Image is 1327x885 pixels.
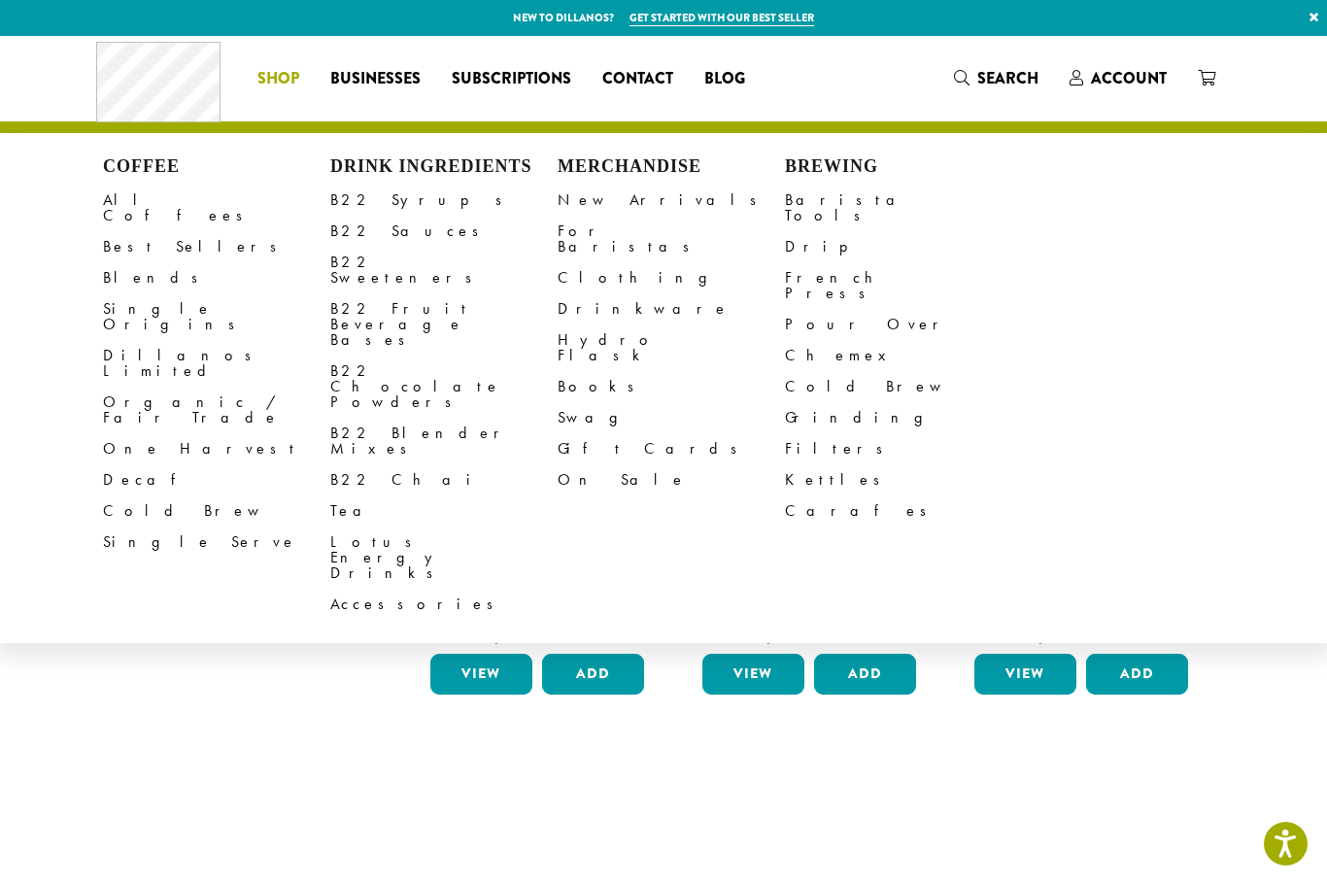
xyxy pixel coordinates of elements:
[542,654,644,695] button: Add
[785,309,1012,340] a: Pour Over
[785,402,1012,433] a: Grinding
[558,433,785,464] a: Gift Cards
[330,495,558,527] a: Tea
[103,495,330,527] a: Cold Brew
[330,156,558,178] h4: Drink Ingredients
[103,262,330,293] a: Blends
[785,262,1012,309] a: French Press
[257,67,299,91] span: Shop
[814,654,916,695] button: Add
[330,464,558,495] a: B22 Chai
[785,156,1012,178] h4: Brewing
[785,433,1012,464] a: Filters
[558,293,785,324] a: Drinkware
[558,216,785,262] a: For Baristas
[103,527,330,558] a: Single Serve
[103,185,330,231] a: All Coffees
[702,654,804,695] a: View
[330,185,558,216] a: B22 Syrups
[970,338,1193,646] a: Barista 22 Raw Sugar Syrup $9.75
[785,340,1012,371] a: Chemex
[558,324,785,371] a: Hydro Flask
[103,387,330,433] a: Organic / Fair Trade
[242,63,315,94] a: Shop
[1091,67,1167,89] span: Account
[425,338,649,646] a: Barista 22 Liquid Sugar Syrup $9.75
[785,231,1012,262] a: Drip
[785,495,1012,527] a: Carafes
[558,156,785,178] h4: Merchandise
[330,67,421,91] span: Businesses
[330,247,558,293] a: B22 Sweeteners
[558,185,785,216] a: New Arrivals
[330,293,558,356] a: B22 Fruit Beverage Bases
[103,433,330,464] a: One Harvest
[330,418,558,464] a: B22 Blender Mixes
[974,654,1076,695] a: View
[785,185,1012,231] a: Barista Tools
[330,216,558,247] a: B22 Sauces
[698,338,921,646] a: Barista 22 Sugar-Free Liquid Sugar Syrup $9.75
[452,67,571,91] span: Subscriptions
[785,464,1012,495] a: Kettles
[558,402,785,433] a: Swag
[330,527,558,589] a: Lotus Energy Drinks
[1086,654,1188,695] button: Add
[704,67,745,91] span: Blog
[103,340,330,387] a: Dillanos Limited
[558,371,785,402] a: Books
[602,67,673,91] span: Contact
[977,67,1038,89] span: Search
[785,371,1012,402] a: Cold Brew
[558,464,785,495] a: On Sale
[103,231,330,262] a: Best Sellers
[330,356,558,418] a: B22 Chocolate Powders
[629,10,814,26] a: Get started with our best seller
[103,156,330,178] h4: Coffee
[430,654,532,695] a: View
[330,589,558,620] a: Accessories
[938,62,1054,94] a: Search
[103,293,330,340] a: Single Origins
[558,262,785,293] a: Clothing
[103,464,330,495] a: Decaf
